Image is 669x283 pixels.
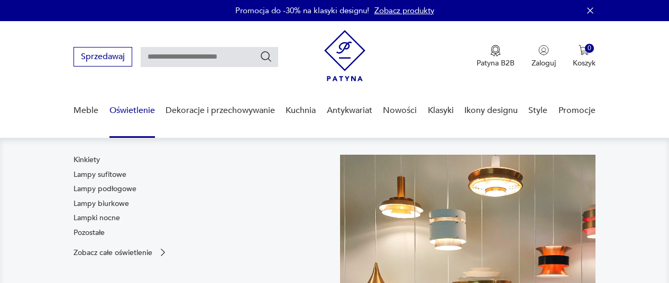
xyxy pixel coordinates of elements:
a: Meble [74,90,98,131]
button: 0Koszyk [573,45,595,68]
p: Koszyk [573,58,595,68]
a: Antykwariat [327,90,372,131]
a: Sprzedawaj [74,54,132,61]
a: Pozostałe [74,228,105,238]
a: Style [528,90,547,131]
a: Lampy podłogowe [74,184,136,194]
button: Szukaj [260,50,272,63]
a: Oświetlenie [109,90,155,131]
button: Zaloguj [531,45,556,68]
img: Patyna - sklep z meblami i dekoracjami vintage [324,30,365,81]
div: 0 [585,44,594,53]
a: Nowości [383,90,417,131]
a: Lampy biurkowe [74,199,129,209]
a: Dekoracje i przechowywanie [166,90,275,131]
img: Ikona koszyka [579,45,589,55]
button: Sprzedawaj [74,47,132,67]
a: Zobacz produkty [374,5,434,16]
p: Patyna B2B [476,58,515,68]
p: Zobacz całe oświetlenie [74,249,152,256]
button: Patyna B2B [476,45,515,68]
p: Zaloguj [531,58,556,68]
a: Ikona medaluPatyna B2B [476,45,515,68]
a: Kinkiety [74,155,100,165]
img: Ikona medalu [490,45,501,56]
a: Ikony designu [464,90,518,131]
a: Promocje [558,90,595,131]
a: Lampki nocne [74,213,120,223]
img: Ikonka użytkownika [538,45,549,55]
a: Klasyki [428,90,454,131]
a: Lampy sufitowe [74,169,126,180]
a: Zobacz całe oświetlenie [74,247,168,258]
a: Kuchnia [286,90,316,131]
p: Promocja do -30% na klasyki designu! [235,5,369,16]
